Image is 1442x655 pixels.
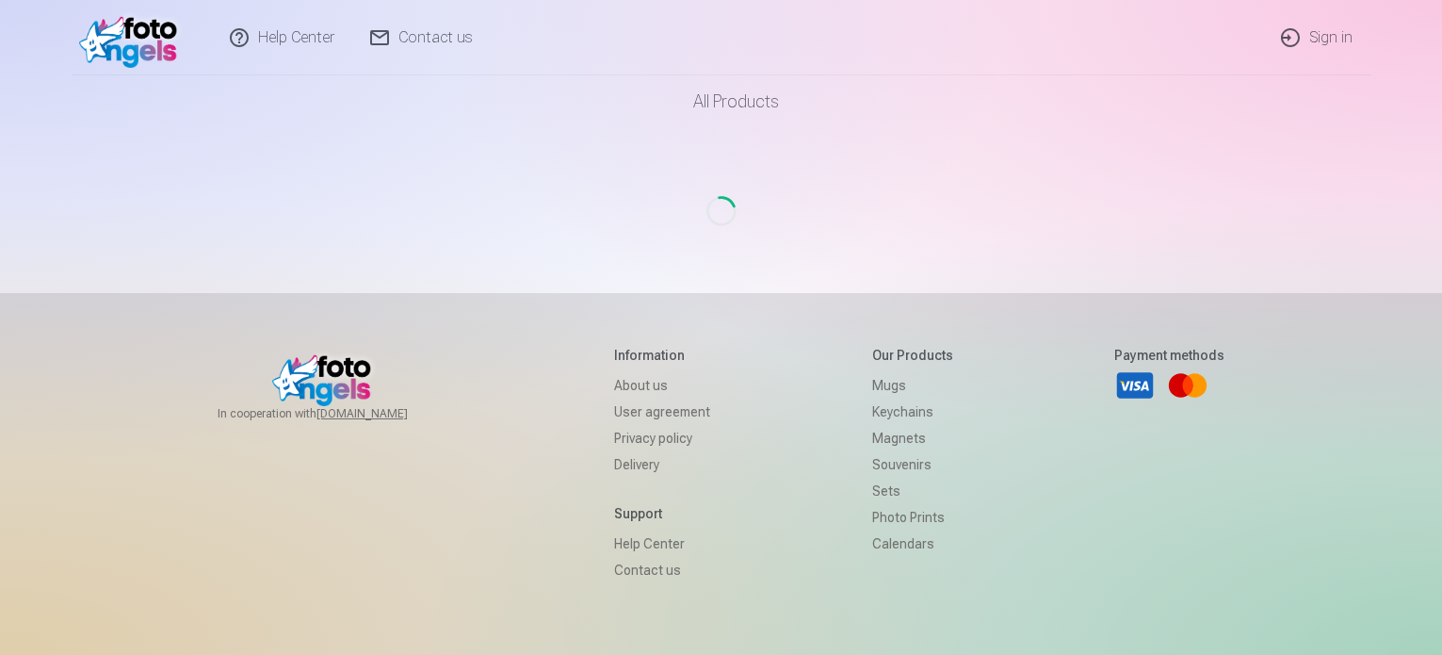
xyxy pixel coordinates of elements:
a: Keychains [872,399,953,425]
a: Souvenirs [872,451,953,478]
h5: Payment methods [1114,346,1224,365]
a: Contact us [614,557,710,583]
a: User agreement [614,399,710,425]
a: Mugs [872,372,953,399]
h5: Support [614,504,710,523]
a: About us [614,372,710,399]
span: In cooperation with [218,406,453,421]
a: Privacy policy [614,425,710,451]
a: Visa [1114,365,1156,406]
h5: Information [614,346,710,365]
a: Delivery [614,451,710,478]
img: /fa1 [79,8,187,68]
a: Calendars [872,531,953,557]
a: [DOMAIN_NAME] [316,406,453,421]
a: Sets [872,478,953,504]
h5: Our products [872,346,953,365]
a: Photo prints [872,504,953,531]
a: Help Center [614,531,710,557]
a: Mastercard [1167,365,1208,406]
a: All products [640,75,802,128]
a: Magnets [872,425,953,451]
